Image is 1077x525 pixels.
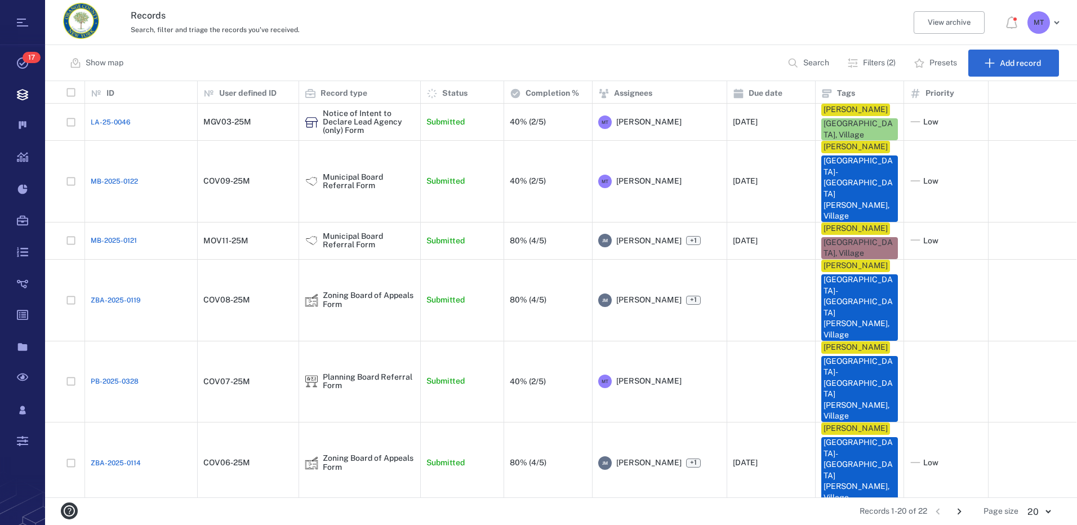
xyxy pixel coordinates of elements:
p: Filters (2) [863,57,896,69]
span: 17 [23,52,41,63]
span: Page size [983,506,1018,517]
button: Presets [907,50,966,77]
button: Go to next page [950,502,968,520]
div: Municipal Board Referral Form [305,175,318,188]
div: [PERSON_NAME] [824,342,888,353]
div: [DATE] [733,118,758,126]
div: 80% (4/5) [510,237,546,245]
div: Zoning Board of Appeals Form [323,454,415,471]
span: Low [923,117,938,128]
p: Submitted [426,117,465,128]
button: View archive [914,11,985,34]
p: Submitted [426,457,465,469]
img: icon Municipal Board Referral Form [305,175,318,188]
button: MT [1027,11,1063,34]
div: [DATE] [733,177,758,185]
div: 20 [1018,505,1059,518]
img: icon Zoning Board of Appeals Form [305,293,318,307]
span: +1 [686,236,701,245]
div: COV09-25M [203,177,250,185]
p: Record type [321,88,367,99]
div: Zoning Board of Appeals Form [323,291,415,309]
div: COV08-25M [203,296,250,304]
div: [GEOGRAPHIC_DATA]-[GEOGRAPHIC_DATA][PERSON_NAME], Village [824,274,896,341]
span: Search, filter and triage the records you've received. [131,26,300,34]
img: Orange County Planning Department logo [63,3,99,39]
div: M T [598,175,612,188]
p: User defined ID [219,88,277,99]
div: M T [1027,11,1050,34]
h3: Records [131,9,741,23]
p: Tags [837,88,855,99]
div: Planning Board Referral Form [305,375,318,388]
span: [PERSON_NAME] [616,295,682,306]
span: Records 1-20 of 22 [860,506,927,517]
p: Show map [86,57,123,69]
p: Submitted [426,376,465,387]
span: [PERSON_NAME] [616,457,682,469]
p: Assignees [614,88,652,99]
div: 40% (2/5) [510,377,546,386]
span: +1 [686,296,701,305]
div: Planning Board Referral Form [323,373,415,390]
div: M T [598,375,612,388]
span: Low [923,457,938,469]
span: Low [923,176,938,187]
nav: pagination navigation [927,502,970,520]
p: Due date [749,88,782,99]
span: [PERSON_NAME] [616,117,682,128]
button: Search [781,50,838,77]
a: MB-2025-0121 [91,235,137,246]
img: icon Zoning Board of Appeals Form [305,456,318,470]
div: [GEOGRAPHIC_DATA]-[GEOGRAPHIC_DATA][PERSON_NAME], Village [824,155,896,222]
div: [GEOGRAPHIC_DATA]-[GEOGRAPHIC_DATA][PERSON_NAME], Village [824,356,896,422]
p: Presets [929,57,957,69]
span: [PERSON_NAME] [616,376,682,387]
div: J M [598,234,612,247]
span: [PERSON_NAME] [616,176,682,187]
p: Status [442,88,468,99]
div: Notice of Intent to Declare Lead Agency (only) Form [323,109,415,135]
div: Municipal Board Referral Form [323,173,415,190]
span: +1 [688,236,699,246]
p: Submitted [426,295,465,306]
div: Municipal Board Referral Form [323,232,415,250]
button: Add record [968,50,1059,77]
span: +1 [686,459,701,468]
a: LA-25-0046 [91,117,131,127]
div: MOV11-25M [203,237,248,245]
p: Search [803,57,829,69]
div: M T [598,115,612,129]
button: help [56,498,82,524]
span: Help [25,8,48,18]
div: [GEOGRAPHIC_DATA], Village [824,237,896,259]
div: [DATE] [733,459,758,467]
a: MB-2025-0122 [91,176,138,186]
div: J M [598,456,612,470]
div: Zoning Board of Appeals Form [305,456,318,470]
a: Go home [63,3,99,43]
span: [PERSON_NAME] [616,235,682,247]
div: [DATE] [733,237,758,245]
p: Priority [925,88,954,99]
div: 40% (2/5) [510,118,546,126]
a: ZBA-2025-0114 [91,458,141,468]
div: Zoning Board of Appeals Form [305,293,318,307]
div: J M [598,293,612,307]
span: +1 [688,295,699,305]
a: PB-2025-0328 [91,376,139,386]
p: Submitted [426,235,465,247]
div: 80% (4/5) [510,459,546,467]
div: COV07-25M [203,377,250,386]
div: [PERSON_NAME] [824,104,888,115]
p: Submitted [426,176,465,187]
div: [PERSON_NAME] [824,141,888,153]
a: ZBA-2025-0119 [91,295,141,305]
p: ID [106,88,114,99]
div: MGV03-25M [203,118,251,126]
